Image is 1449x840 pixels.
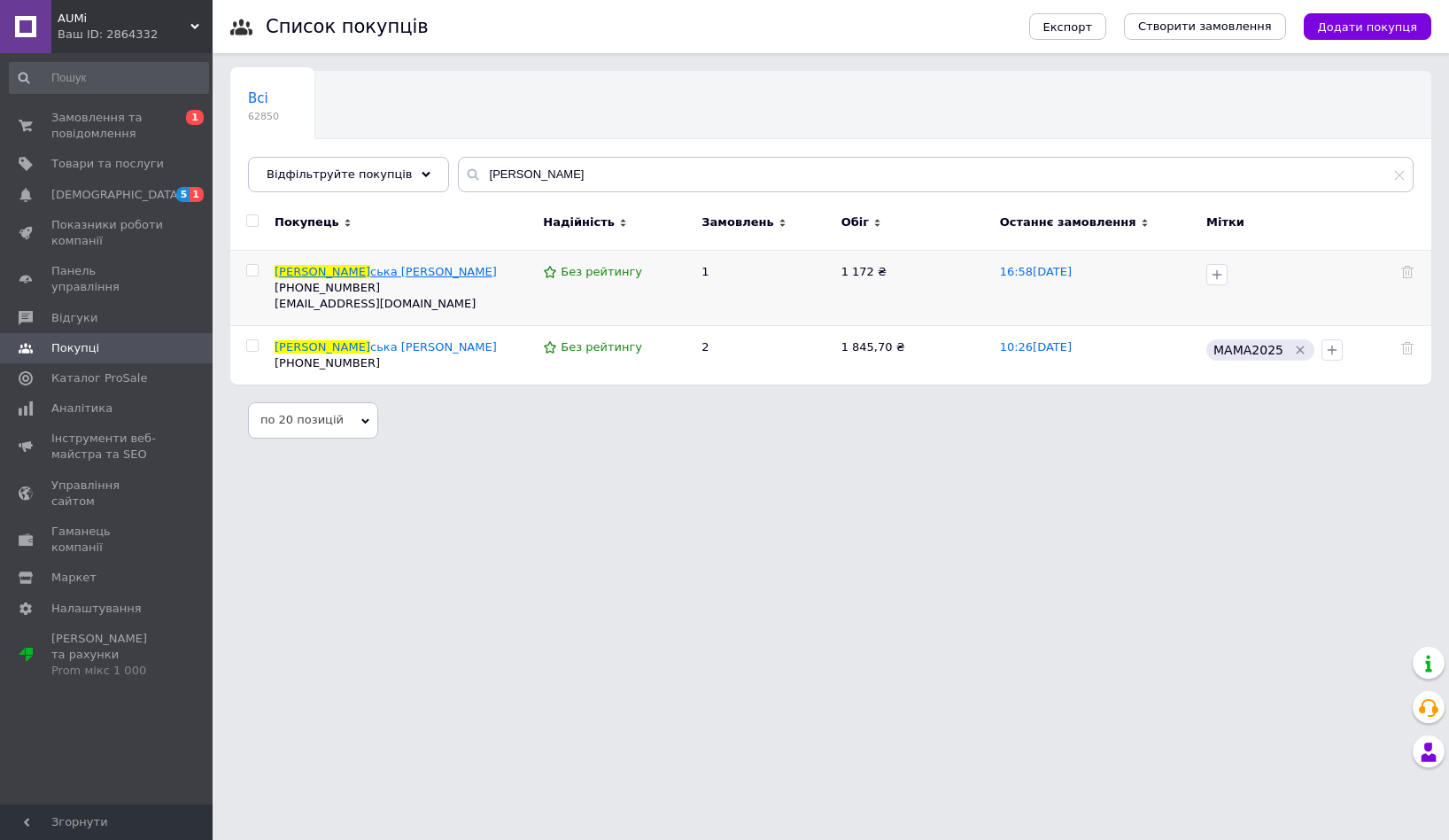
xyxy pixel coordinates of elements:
[51,524,164,556] span: Гаманець компанії
[51,631,164,680] span: [PERSON_NAME] та рахунки
[275,214,339,230] span: Покупець
[51,340,99,356] span: Покупці
[1124,13,1286,40] a: Створити замовлення
[51,110,164,142] span: Замовлення та повідомлення
[370,340,497,354] span: ська [PERSON_NAME]
[561,340,642,354] span: Без рейтингу
[1043,20,1093,34] span: Експорт
[58,11,190,27] span: AUMi
[51,570,97,586] span: Маркет
[701,214,773,230] span: Замовлень
[51,478,164,509] span: Управління сайтом
[458,157,1414,192] input: Пошук по ПІБ покупця, номеру телефону, Email
[701,340,709,354] span: 2
[51,187,182,203] span: [DEMOGRAPHIC_DATA]
[248,402,378,438] span: по 20 позицій
[1401,339,1414,355] div: Видалити
[51,431,164,463] span: Інструменти веб-майстра та SEO
[190,187,204,202] span: 1
[51,601,142,617] span: Налаштування
[267,167,413,181] span: Відфільтруйте покупців
[9,62,209,94] input: Пошук
[275,297,476,310] span: [EMAIL_ADDRESS][DOMAIN_NAME]
[275,356,380,369] span: [PHONE_NUMBER]
[275,340,370,354] span: [PERSON_NAME]
[51,217,164,249] span: Показники роботи компанії
[841,339,982,355] div: 1 845,70 ₴
[1138,19,1272,35] span: Створити замовлення
[1213,343,1283,357] span: МАМА2025
[370,265,497,278] span: ська [PERSON_NAME]
[1000,340,1072,354] a: 10:26[DATE]
[561,265,642,278] span: Без рейтингу
[51,263,164,295] span: Панель управління
[1318,20,1417,34] span: Додати покупця
[248,90,268,106] span: Всі
[266,16,429,37] h1: Список покупців
[248,110,279,123] span: 62850
[1293,343,1307,357] svg: Видалити мітку
[1000,265,1072,278] a: 16:58[DATE]
[841,264,982,280] div: 1 172 ₴
[1304,13,1431,40] button: Додати покупця
[1029,13,1107,40] button: Експорт
[275,265,497,278] a: [PERSON_NAME]ська [PERSON_NAME]
[51,156,164,172] span: Товари та послуги
[1206,215,1244,229] span: Мітки
[275,281,380,294] span: [PHONE_NUMBER]
[841,214,869,230] span: Обіг
[51,401,112,416] span: Аналітика
[275,340,497,354] a: [PERSON_NAME]ська [PERSON_NAME]
[543,214,615,230] span: Надійність
[1401,264,1414,280] div: Видалити
[51,310,97,326] span: Відгуки
[1000,214,1136,230] span: Останнє замовлення
[701,265,709,278] span: 1
[186,110,204,125] span: 1
[58,27,213,43] div: Ваш ID: 2864332
[51,370,147,386] span: Каталог ProSale
[275,265,370,278] span: [PERSON_NAME]
[51,663,164,679] div: Prom мікс 1 000
[176,187,190,202] span: 5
